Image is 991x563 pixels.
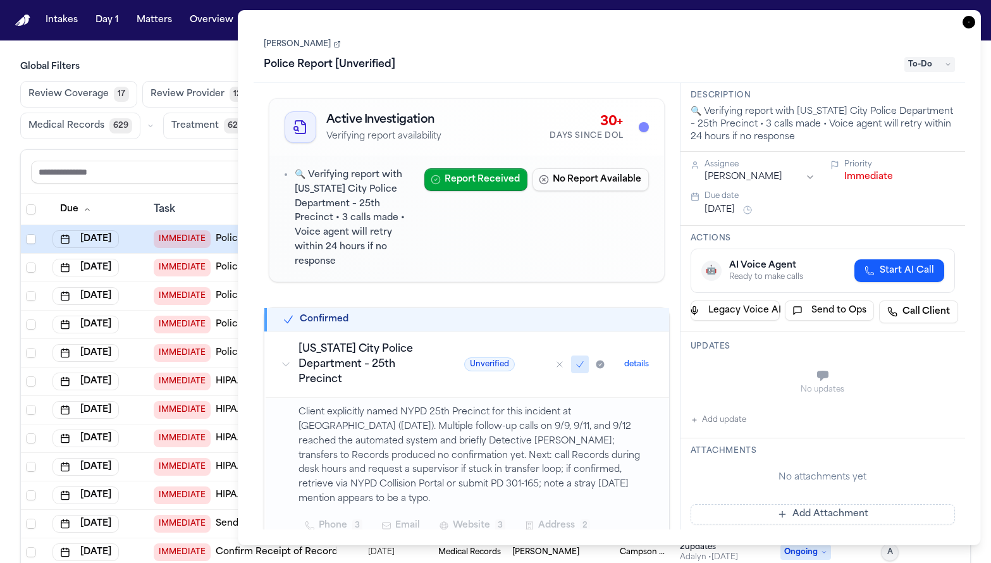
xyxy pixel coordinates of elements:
button: Immediate [844,171,893,183]
button: Review Provider12 [142,81,254,108]
button: Day 1 [90,9,124,32]
button: Overview [185,9,238,32]
button: Legacy Voice AI [691,300,780,321]
button: Report Received [424,168,527,191]
a: [PERSON_NAME] [264,39,341,49]
span: Review Coverage [28,88,109,101]
h3: Actions [691,233,955,244]
div: No attachments yet [691,471,955,484]
p: 🔍 Verifying report with [US_STATE] City Police Department – 25th Precinct • 3 calls made • Voice ... [295,168,414,269]
h1: Police Report [Unverified] [259,54,400,75]
button: Mark as received [591,356,609,373]
button: [DATE] [705,204,735,216]
button: Treatment629 [163,113,255,139]
h3: Global Filters [20,61,971,73]
p: Verifying report availability [326,130,441,143]
button: crownMetrics [392,9,450,32]
button: Send to Ops [785,300,874,321]
a: Home [15,15,30,27]
span: 629 [109,118,132,133]
img: Finch Logo [15,15,30,27]
button: Mark as confirmed [571,356,589,373]
button: Mark as no report [551,356,569,373]
h2: Active Investigation [326,111,441,129]
button: Phone3 [299,514,370,537]
div: Ready to make calls [729,272,803,282]
a: Call Client [879,300,958,323]
button: Snooze task [740,202,755,218]
h3: Description [691,90,955,101]
div: Due date [705,191,955,201]
span: Start AI Call [880,264,934,277]
button: Firms [287,9,323,32]
div: 🔍 Verifying report with [US_STATE] City Police Department – 25th Precinct • 3 calls made • Voice ... [691,106,955,144]
button: Review Coverage17 [20,81,137,108]
button: Tasks [246,9,280,32]
button: Intakes [40,9,83,32]
button: Website3 [433,514,513,537]
div: Days Since DOL [550,131,623,141]
button: Add Attachment [691,504,955,524]
span: 629 [224,118,247,133]
span: 12 [230,87,245,102]
h2: Confirmed [300,313,348,326]
span: Medical Records [28,120,104,132]
button: The Flock [330,9,385,32]
p: Client explicitly named NYPD 25th Precinct for this incident at [GEOGRAPHIC_DATA] ([DATE]). Multi... [299,405,654,506]
button: Add update [691,412,746,428]
button: Start AI Call [854,259,944,282]
button: Address2 [518,514,598,537]
div: AI Voice Agent [729,259,803,272]
h3: Updates [691,342,955,352]
button: Medical Records629 [20,113,140,139]
div: No updates [691,385,955,395]
button: details [619,357,654,372]
button: No Report Available [532,168,649,191]
button: Email [375,514,428,537]
span: 🤖 [706,264,717,277]
div: Priority [844,159,955,170]
div: 30+ [550,113,623,131]
span: Treatment [171,120,219,132]
h3: Attachments [691,446,955,456]
span: Unverified [464,357,515,371]
span: To-Do [904,57,955,72]
span: 17 [114,87,129,102]
span: Review Provider [151,88,225,101]
button: Matters [132,9,177,32]
div: Assignee [705,159,815,170]
h3: [US_STATE] City Police Department – 25th Precinct [299,342,434,387]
